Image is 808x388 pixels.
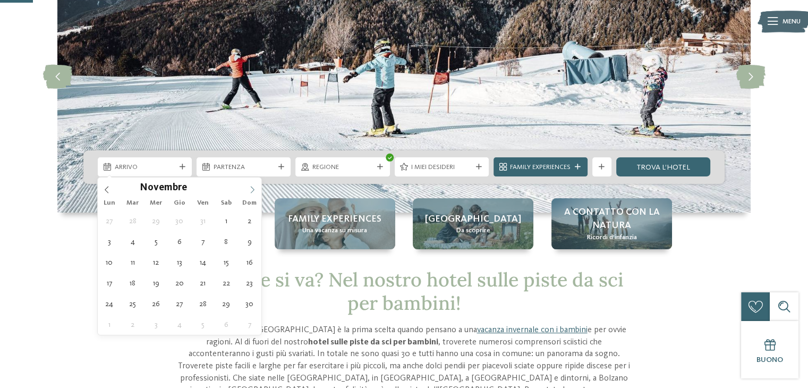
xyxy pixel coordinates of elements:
span: Novembre 4, 2025 [122,231,143,252]
span: Ven [191,200,215,207]
a: Hotel sulle piste da sci per bambini: divertimento senza confini [GEOGRAPHIC_DATA] Da scoprire [413,198,533,249]
span: Regione [312,163,373,172]
a: Hotel sulle piste da sci per bambini: divertimento senza confini A contatto con la natura Ricordi... [551,198,672,249]
span: Dom [238,200,261,207]
input: Year [187,182,222,193]
span: Novembre 3, 2025 [99,231,120,252]
span: Sab [215,200,238,207]
span: Family experiences [288,213,381,226]
span: Dicembre 3, 2025 [146,314,166,335]
span: Dicembre 7, 2025 [239,314,260,335]
span: Novembre 21, 2025 [192,273,213,293]
span: Novembre 9, 2025 [239,231,260,252]
a: vacanza invernale con i bambini [477,326,587,334]
span: Family Experiences [510,163,571,172]
span: Dicembre 2, 2025 [122,314,143,335]
span: Arrivo [115,163,175,172]
span: Da scoprire [456,226,490,235]
span: Novembre 26, 2025 [146,293,166,314]
span: Dicembre 5, 2025 [192,314,213,335]
span: Novembre 13, 2025 [169,252,190,273]
span: Ottobre 31, 2025 [192,210,213,231]
span: Ricordi d’infanzia [586,233,636,242]
a: Hotel sulle piste da sci per bambini: divertimento senza confini Family experiences Una vacanza s... [275,198,395,249]
a: trova l’hotel [616,157,710,176]
span: [GEOGRAPHIC_DATA] [425,213,521,226]
span: Novembre 6, 2025 [169,231,190,252]
span: Novembre 27, 2025 [169,293,190,314]
span: Novembre 20, 2025 [169,273,190,293]
span: Novembre 7, 2025 [192,231,213,252]
span: Novembre 18, 2025 [122,273,143,293]
span: Ottobre 27, 2025 [99,210,120,231]
span: Una vacanza su misura [302,226,367,235]
span: Novembre [140,183,187,193]
strong: hotel sulle piste da sci per bambini [308,338,438,347]
span: Novembre 10, 2025 [99,252,120,273]
span: Novembre 14, 2025 [192,252,213,273]
span: Dov’è che si va? Nel nostro hotel sulle piste da sci per bambini! [184,267,623,315]
span: Novembre 24, 2025 [99,293,120,314]
span: Ottobre 28, 2025 [122,210,143,231]
span: Novembre 16, 2025 [239,252,260,273]
span: Novembre 1, 2025 [216,210,236,231]
span: Dicembre 4, 2025 [169,314,190,335]
span: Partenza [214,163,274,172]
span: Dicembre 1, 2025 [99,314,120,335]
span: Novembre 25, 2025 [122,293,143,314]
span: Novembre 11, 2025 [122,252,143,273]
span: Novembre 28, 2025 [192,293,213,314]
span: Novembre 19, 2025 [146,273,166,293]
span: I miei desideri [411,163,472,172]
span: Dicembre 6, 2025 [216,314,236,335]
span: Novembre 2, 2025 [239,210,260,231]
span: Ottobre 29, 2025 [146,210,166,231]
span: Novembre 15, 2025 [216,252,236,273]
span: Novembre 5, 2025 [146,231,166,252]
span: Novembre 29, 2025 [216,293,236,314]
span: Gio [168,200,191,207]
span: Mar [121,200,144,207]
span: Novembre 30, 2025 [239,293,260,314]
span: Novembre 22, 2025 [216,273,236,293]
span: Ottobre 30, 2025 [169,210,190,231]
span: Buono [756,356,783,364]
span: A contatto con la natura [561,206,662,232]
span: Novembre 8, 2025 [216,231,236,252]
span: Lun [98,200,121,207]
span: Mer [144,200,168,207]
span: Novembre 23, 2025 [239,273,260,293]
a: Buono [741,321,798,378]
span: Novembre 17, 2025 [99,273,120,293]
span: Novembre 12, 2025 [146,252,166,273]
